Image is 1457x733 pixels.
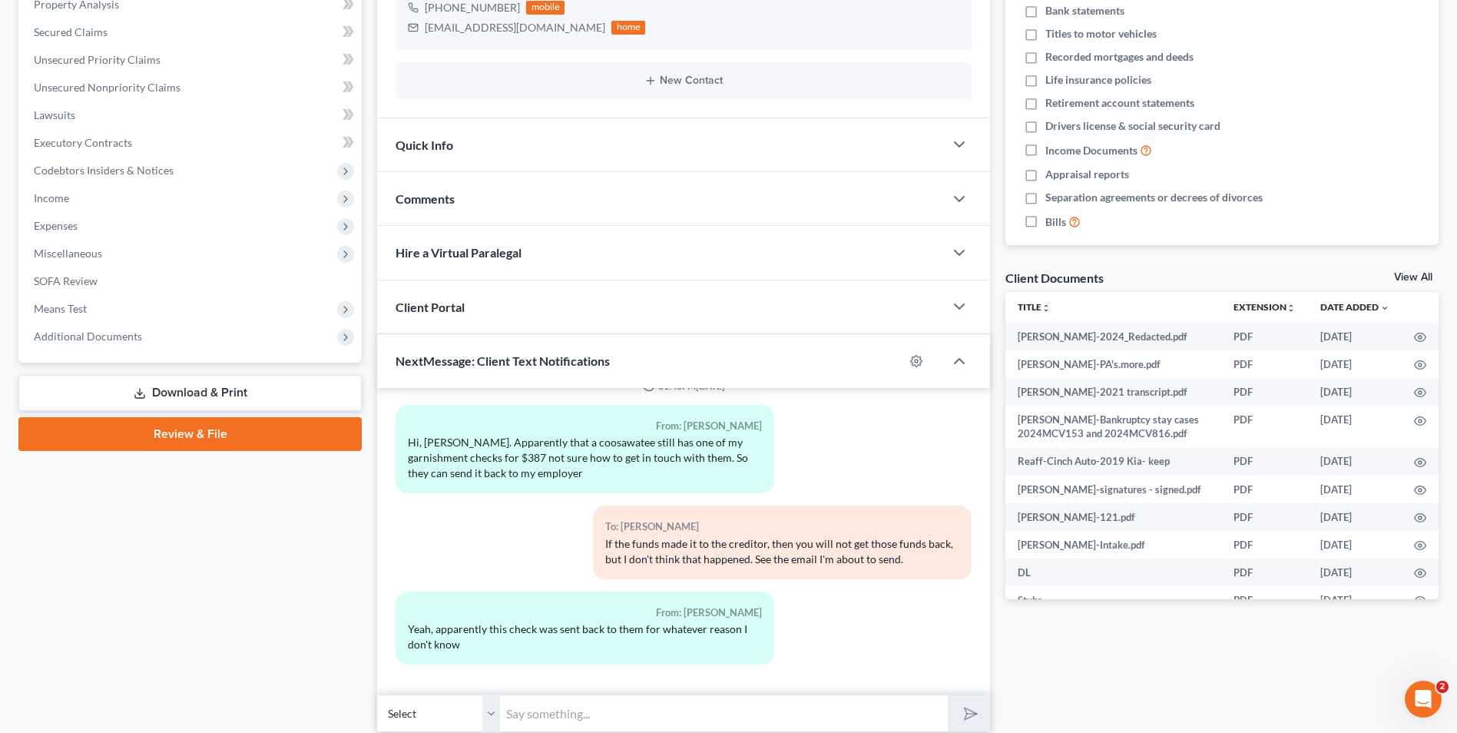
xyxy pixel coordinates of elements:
td: [PERSON_NAME]-2021 transcript.pdf [1005,378,1221,406]
a: Unsecured Nonpriority Claims [22,74,362,101]
span: Separation agreements or decrees of divorces [1045,190,1263,205]
div: [EMAIL_ADDRESS][DOMAIN_NAME] [425,20,605,35]
td: PDF [1221,531,1308,559]
td: [DATE] [1308,586,1402,614]
a: SOFA Review [22,267,362,295]
span: Lawsuits [34,108,75,121]
span: Recorded mortgages and deeds [1045,49,1194,65]
i: expand_more [1380,303,1389,313]
td: [DATE] [1308,323,1402,350]
a: View All [1394,272,1432,283]
div: Yeah, apparently this check was sent back to them for whatever reason I don't know [408,622,762,652]
span: Titles to motor vehicles [1045,26,1157,41]
span: Unsecured Priority Claims [34,53,161,66]
a: Secured Claims [22,18,362,46]
span: Appraisal reports [1045,167,1129,182]
span: Bank statements [1045,3,1124,18]
span: Drivers license & social security card [1045,118,1220,134]
span: Additional Documents [34,330,142,343]
div: To: [PERSON_NAME] [605,518,959,536]
span: Life insurance policies [1045,72,1151,88]
div: From: [PERSON_NAME] [408,417,762,435]
td: PDF [1221,323,1308,350]
a: Download & Print [18,375,362,411]
a: Extensionunfold_more [1233,301,1296,313]
span: Hire a Virtual Paralegal [396,245,522,260]
span: Expenses [34,219,78,232]
span: Executory Contracts [34,136,132,149]
td: [DATE] [1308,406,1402,448]
td: PDF [1221,378,1308,406]
span: Codebtors Insiders & Notices [34,164,174,177]
span: NextMessage: Client Text Notifications [396,353,610,368]
a: Review & File [18,417,362,451]
td: PDF [1221,448,1308,476]
span: Income Documents [1045,143,1137,158]
td: PDF [1221,476,1308,503]
button: New Contact [408,75,959,87]
td: [DATE] [1308,378,1402,406]
div: If the funds made it to the creditor, then you will not get those funds back, but I don't think t... [605,536,959,567]
span: Income [34,191,69,204]
td: [DATE] [1308,350,1402,378]
div: Client Documents [1005,270,1104,286]
td: DL [1005,559,1221,586]
td: PDF [1221,503,1308,531]
div: home [611,21,645,35]
span: Retirement account statements [1045,95,1194,111]
td: PDF [1221,559,1308,586]
td: Reaff-Cinch Auto-2019 Kia- keep [1005,448,1221,476]
span: Comments [396,191,455,206]
div: mobile [526,1,565,15]
td: [PERSON_NAME]-2024_Redacted.pdf [1005,323,1221,350]
td: PDF [1221,586,1308,614]
span: 2 [1436,681,1449,693]
i: unfold_more [1041,303,1051,313]
td: [PERSON_NAME]-Bankruptcy stay cases 2024MCV153 and 2024MCV816.pdf [1005,406,1221,448]
td: [DATE] [1308,503,1402,531]
td: [PERSON_NAME]-signatures - signed.pdf [1005,476,1221,503]
div: From: [PERSON_NAME] [408,604,762,622]
span: Bills [1045,214,1066,230]
span: SOFA Review [34,274,98,287]
a: Date Added expand_more [1320,301,1389,313]
td: PDF [1221,350,1308,378]
a: Titleunfold_more [1018,301,1051,313]
div: Hi, [PERSON_NAME]. Apparently that a coosawatee still has one of my garnishment checks for $387 n... [408,435,762,481]
span: Means Test [34,302,87,315]
td: PDF [1221,406,1308,448]
input: Say something... [500,695,948,732]
span: Miscellaneous [34,247,102,260]
td: [PERSON_NAME]-PA's.more.pdf [1005,350,1221,378]
td: [DATE] [1308,559,1402,586]
a: Executory Contracts [22,129,362,157]
td: [DATE] [1308,448,1402,476]
i: unfold_more [1286,303,1296,313]
a: Lawsuits [22,101,362,129]
span: Quick Info [396,138,453,152]
span: Client Portal [396,300,465,314]
td: [PERSON_NAME]-Intake.pdf [1005,531,1221,559]
td: [DATE] [1308,476,1402,503]
td: Stubs [1005,586,1221,614]
span: Secured Claims [34,25,108,38]
a: Unsecured Priority Claims [22,46,362,74]
iframe: Intercom live chat [1405,681,1442,718]
span: Unsecured Nonpriority Claims [34,81,180,94]
td: [DATE] [1308,531,1402,559]
td: [PERSON_NAME]-121.pdf [1005,503,1221,531]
